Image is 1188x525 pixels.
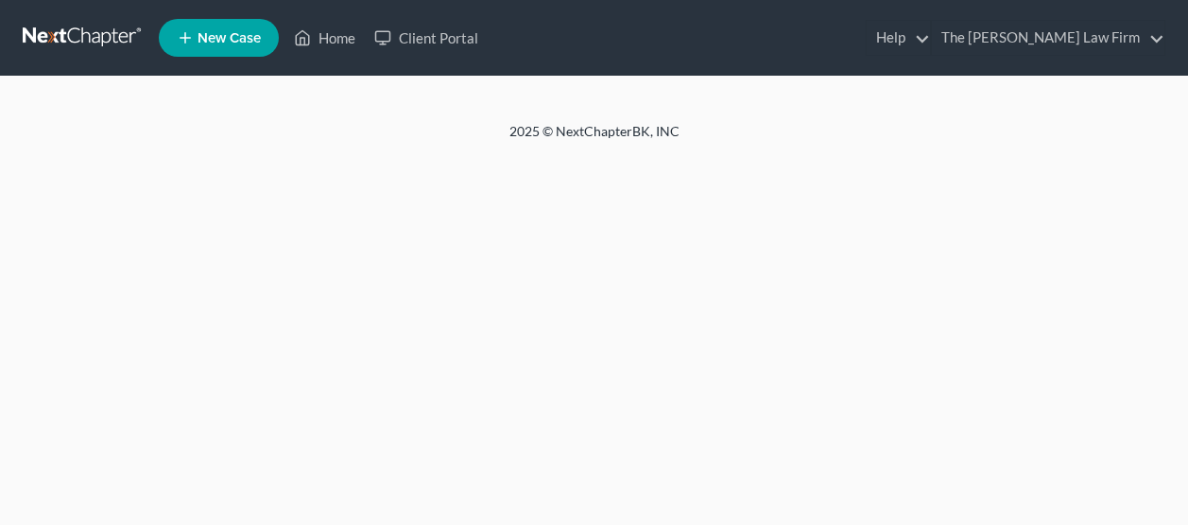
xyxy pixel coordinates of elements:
new-legal-case-button: New Case [159,19,279,57]
a: Help [867,21,930,55]
a: The [PERSON_NAME] Law Firm [932,21,1164,55]
a: Home [284,21,365,55]
div: 2025 © NextChapterBK, INC [56,122,1133,156]
a: Client Portal [365,21,488,55]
